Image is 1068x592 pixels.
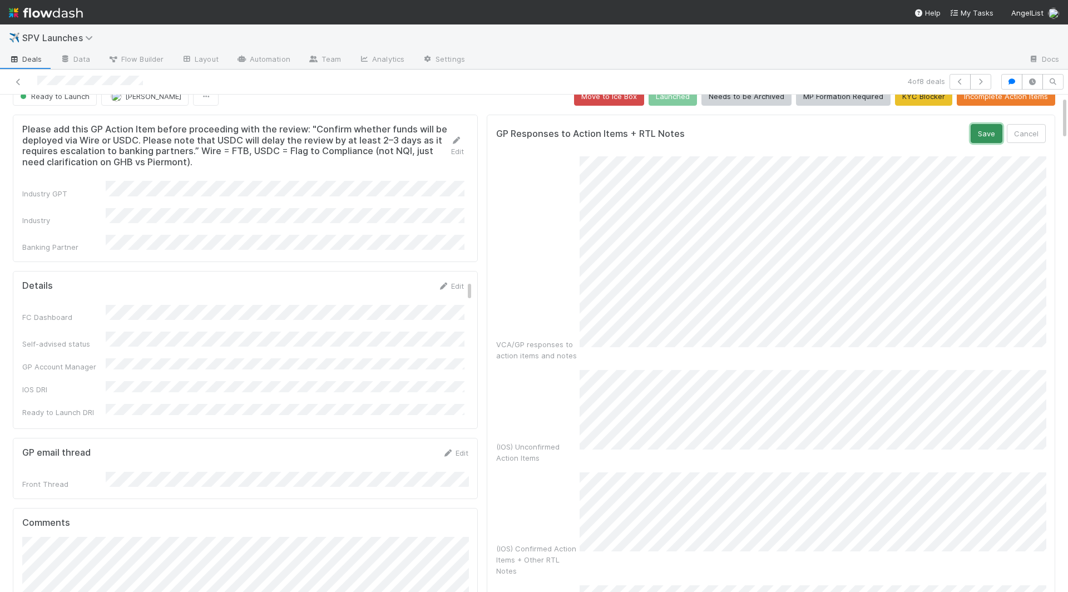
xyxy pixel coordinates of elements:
[22,384,106,395] div: IOS DRI
[22,361,106,372] div: GP Account Manager
[496,129,685,140] h5: GP Responses to Action Items + RTL Notes
[22,124,451,167] h5: Please add this GP Action Item before proceeding with the review: "Confirm whether funds will be ...
[649,87,697,106] button: Launched
[496,339,580,361] div: VCA/GP responses to action items and notes
[451,136,464,156] a: Edit
[111,91,122,102] img: avatar_aa70801e-8de5-4477-ab9d-eb7c67de69c1.png
[99,51,172,69] a: Flow Builder
[22,188,106,199] div: Industry GPT
[9,3,83,22] img: logo-inverted-e16ddd16eac7371096b0.svg
[22,447,91,458] h5: GP email thread
[18,92,90,101] span: Ready to Launch
[51,51,99,69] a: Data
[108,53,164,65] span: Flow Builder
[22,215,106,226] div: Industry
[701,87,792,106] button: Needs to be Archived
[971,124,1002,143] button: Save
[496,543,580,576] div: (IOS) Confirmed Action Items + Other RTL Notes
[1011,8,1044,17] span: AngelList
[101,87,189,106] button: [PERSON_NAME]
[9,33,20,42] span: ✈️
[125,92,181,101] span: [PERSON_NAME]
[1020,51,1068,69] a: Docs
[957,87,1055,106] button: Incomplete Action Items
[22,312,106,323] div: FC Dashboard
[22,241,106,253] div: Banking Partner
[442,448,468,457] a: Edit
[22,338,106,349] div: Self-advised status
[22,407,106,418] div: Ready to Launch DRI
[496,441,580,463] div: (IOS) Unconfirmed Action Items
[1007,124,1046,143] button: Cancel
[1048,8,1059,19] img: avatar_aa70801e-8de5-4477-ab9d-eb7c67de69c1.png
[895,87,952,106] button: KYC Blocker
[950,7,993,18] a: My Tasks
[228,51,299,69] a: Automation
[22,280,53,292] h5: Details
[22,478,106,490] div: Front Thread
[438,282,464,290] a: Edit
[172,51,228,69] a: Layout
[796,87,891,106] button: MP Formation Required
[22,517,468,529] h5: Comments
[13,87,97,106] button: Ready to Launch
[908,76,945,87] span: 4 of 8 deals
[950,8,993,17] span: My Tasks
[22,32,98,43] span: SPV Launches
[413,51,474,69] a: Settings
[299,51,350,69] a: Team
[9,53,42,65] span: Deals
[350,51,413,69] a: Analytics
[914,7,941,18] div: Help
[574,87,644,106] button: Move to Ice Box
